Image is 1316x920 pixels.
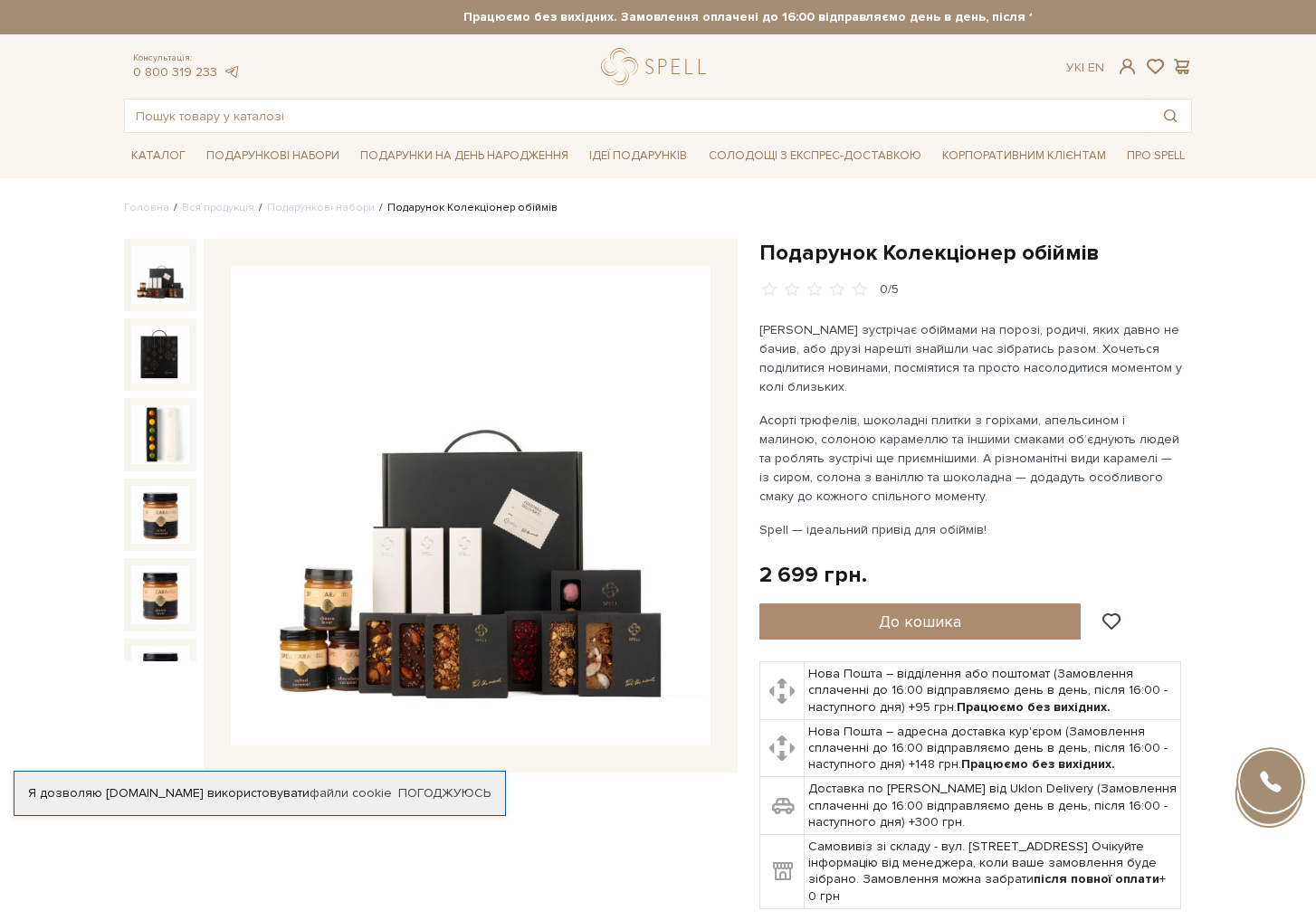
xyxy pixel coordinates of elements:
div: 2 699 грн. [759,561,867,589]
li: Подарунок Колекціонер обіймів [375,200,558,216]
span: | [1082,60,1084,75]
img: Подарунок Колекціонер обіймів [131,646,189,704]
b: Працюємо без вихідних. [957,699,1111,715]
a: Головна [124,201,169,214]
button: Пошук товару у каталозі [1149,100,1191,132]
a: Солодощі з експрес-доставкою [701,140,929,171]
p: [PERSON_NAME] зустрічає обіймами на порозі, родичі, яких давно не бачив, або друзі нарешті знайшл... [759,320,1184,396]
a: Погоджуюсь [398,785,491,801]
span: Про Spell [1120,142,1192,170]
span: Подарункові набори [199,142,347,170]
img: Подарунок Колекціонер обіймів [131,486,189,544]
span: До кошика [879,612,961,631]
img: Подарунок Колекціонер обіймів [131,246,189,304]
a: 0 800 319 233 [133,64,217,80]
td: Нова Пошта – відділення або поштомат (Замовлення сплаченні до 16:00 відправляємо день в день, піс... [804,662,1181,720]
a: Корпоративним клієнтам [935,140,1113,171]
span: Каталог [124,142,193,170]
img: Подарунок Колекціонер обіймів [231,266,710,745]
img: Подарунок Колекціонер обіймів [131,405,189,463]
td: Самовивіз зі складу - вул. [STREET_ADDRESS] Очікуйте інформацію від менеджера, коли ваше замовлен... [804,835,1181,909]
div: Я дозволяю [DOMAIN_NAME] використовувати [14,785,505,801]
a: Вся продукція [182,201,254,214]
td: Нова Пошта – адресна доставка кур'єром (Замовлення сплаченні до 16:00 відправляємо день в день, п... [804,719,1181,777]
h1: Подарунок Колекціонер обіймів [759,239,1192,267]
button: До кошика [759,603,1081,640]
input: Пошук товару у каталозі [125,100,1149,132]
td: Доставка по [PERSON_NAME] від Uklon Delivery (Замовлення сплаченні до 16:00 відправляємо день в д... [804,777,1181,835]
a: Подарункові набори [267,201,375,214]
img: Подарунок Колекціонер обіймів [131,326,189,384]
a: telegram [222,64,240,80]
img: Подарунок Колекціонер обіймів [131,565,189,623]
a: logo [601,48,714,85]
span: Ідеї подарунків [582,142,694,170]
span: Подарунки на День народження [353,142,576,170]
p: Асорті трюфелів, шоколадні плитки з горіхами, апельсином і малиною, солоною карамеллю та іншими с... [759,411,1184,506]
p: Spell — ідеальний привід для обіймів! [759,520,1184,539]
div: 0/5 [880,281,899,299]
div: Ук [1066,60,1104,76]
b: після повної оплати [1034,871,1159,887]
a: En [1088,60,1104,75]
b: Працюємо без вихідних. [961,756,1115,772]
a: файли cookie [310,785,392,801]
span: Консультація: [133,52,240,64]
